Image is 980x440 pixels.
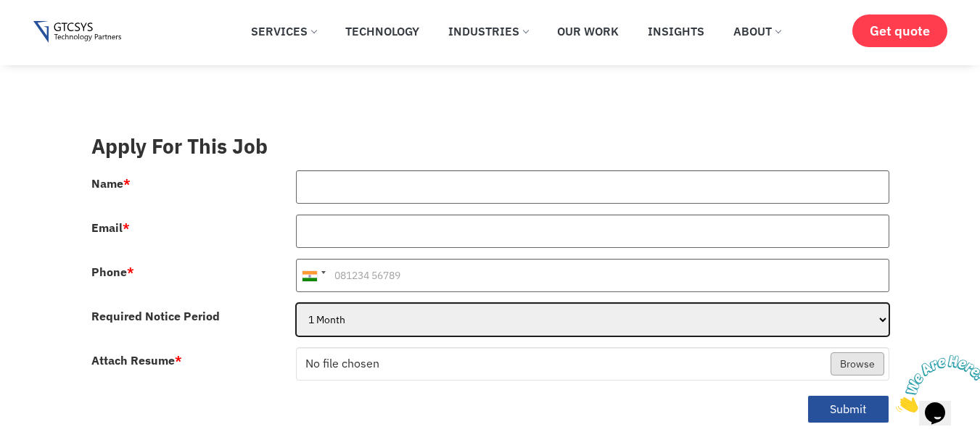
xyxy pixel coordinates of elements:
[6,6,96,63] img: Chat attention grabber
[91,178,131,189] label: Name
[297,260,330,291] div: India (भारत): +91
[722,15,791,47] a: About
[546,15,630,47] a: Our Work
[240,15,327,47] a: Services
[334,15,430,47] a: Technology
[637,15,715,47] a: Insights
[33,21,121,43] img: Gtcsys logo
[870,23,930,38] span: Get quote
[437,15,539,47] a: Industries
[807,395,889,423] button: Submit
[91,354,182,366] label: Attach Resume
[91,134,889,159] h3: Apply For This Job
[91,310,220,322] label: Required Notice Period
[296,259,889,292] input: 081234 56789
[890,349,980,418] iframe: chat widget
[91,266,134,278] label: Phone
[91,222,130,233] label: Email
[852,14,947,47] a: Get quote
